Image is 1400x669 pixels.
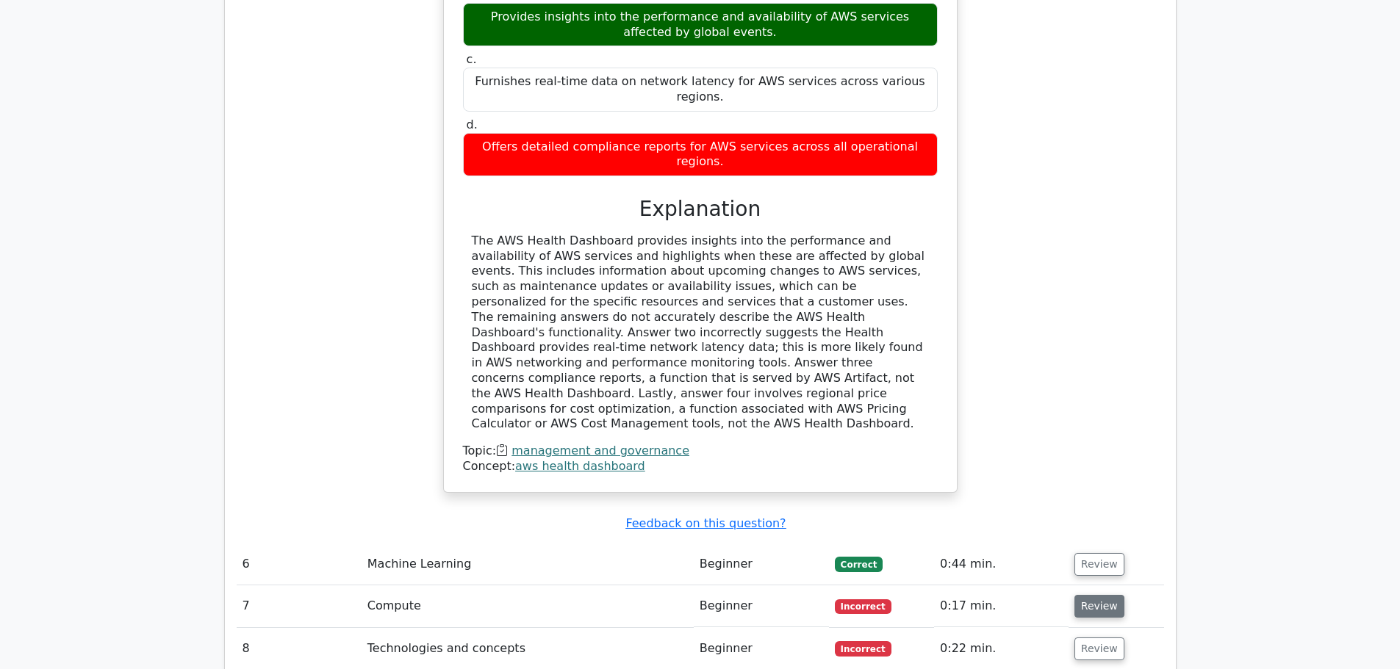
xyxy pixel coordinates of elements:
[463,459,938,474] div: Concept:
[835,641,891,656] span: Incorrect
[237,585,362,627] td: 7
[463,68,938,112] div: Furnishes real-time data on network latency for AWS services across various regions.
[835,599,891,614] span: Incorrect
[1074,553,1124,576] button: Review
[362,543,694,585] td: Machine Learning
[515,459,645,473] a: aws health dashboard
[463,3,938,47] div: Provides insights into the performance and availability of AWS services affected by global events.
[511,444,689,458] a: management and governance
[694,585,829,627] td: Beginner
[467,117,478,131] span: d.
[1074,595,1124,618] button: Review
[934,585,1069,627] td: 0:17 min.
[463,444,938,459] div: Topic:
[835,557,883,571] span: Correct
[463,133,938,177] div: Offers detailed compliance reports for AWS services across all operational regions.
[472,197,929,222] h3: Explanation
[472,234,929,432] div: The AWS Health Dashboard provides insights into the performance and availability of AWS services ...
[237,543,362,585] td: 6
[694,543,829,585] td: Beginner
[1074,637,1124,660] button: Review
[934,543,1069,585] td: 0:44 min.
[467,52,477,66] span: c.
[625,516,786,530] a: Feedback on this question?
[362,585,694,627] td: Compute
